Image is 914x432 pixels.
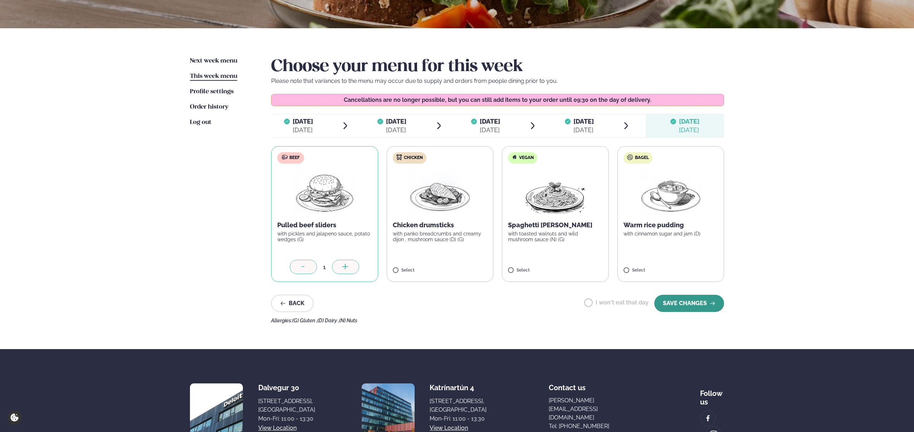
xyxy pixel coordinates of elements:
[393,231,488,242] p: with panko breadcrumbs and creamy dijon , mushroom sauce (D) (G)
[293,118,313,125] span: [DATE]
[271,77,724,85] p: Please note that variances to the menu may occur due to supply and orders from people dining prio...
[549,396,639,422] a: [PERSON_NAME][EMAIL_ADDRESS][DOMAIN_NAME]
[292,318,317,323] span: (G) Gluten ,
[190,103,228,111] a: Order history
[190,58,237,64] span: Next week menu
[679,126,699,134] div: [DATE]
[519,155,534,161] span: Vegan
[271,57,724,77] h2: Choose your menu for this week
[190,118,211,127] a: Log out
[190,119,211,125] span: Log out
[386,126,406,134] div: [DATE]
[190,73,237,79] span: This week menu
[573,126,594,134] div: [DATE]
[317,318,339,323] span: (D) Dairy ,
[508,221,603,229] p: Spaghetti [PERSON_NAME]
[700,383,724,406] div: Follow us
[393,221,488,229] p: Chicken drumsticks
[317,263,332,271] div: 1
[271,295,313,312] button: Back
[627,154,633,160] img: bagle-new-16px.svg
[635,155,649,161] span: Bagel
[524,169,587,215] img: Spagetti.png
[190,57,237,65] a: Next week menu
[282,154,288,160] img: beef.svg
[549,422,639,431] a: Tel: [PHONE_NUMBER]
[190,89,234,95] span: Profile settings
[190,88,234,96] a: Profile settings
[396,154,402,160] img: chicken.svg
[404,155,423,161] span: Chicken
[430,397,487,414] div: [STREET_ADDRESS], [GEOGRAPHIC_DATA]
[293,169,356,215] img: Hamburger.png
[271,318,724,323] div: Allergies:
[190,72,237,81] a: This week menu
[430,383,487,392] div: Katrínartún 4
[409,169,471,215] img: Chicken-breast.png
[386,118,406,125] span: [DATE]
[258,414,315,423] div: Mon-Fri: 11:00 - 13:30
[339,318,357,323] span: (N) Nuts
[679,118,699,125] span: [DATE]
[258,383,315,392] div: Dalvegur 30
[639,169,702,215] img: Soup.png
[512,154,517,160] img: Vegan.svg
[277,231,372,242] p: with pickles and jalapeno sauce, potato wedges (G)
[430,414,487,423] div: Mon-Fri: 11:00 - 13:30
[624,231,718,237] p: with cinnamon sugar and jam (D)
[508,231,603,242] p: with toasted walnuts and wild mushroom sauce (N) (G)
[190,104,228,110] span: Order history
[700,411,715,426] a: image alt
[624,221,718,229] p: Warm rice pudding
[654,295,724,312] button: SAVE CHANGES
[289,155,300,161] span: Beef
[293,126,313,134] div: [DATE]
[7,410,22,425] a: Cookie settings
[573,117,594,126] span: [DATE]
[480,126,500,134] div: [DATE]
[549,378,586,392] span: Contact us
[277,221,372,229] p: Pulled beef sliders
[704,414,712,423] img: image alt
[279,97,717,103] p: Cancellations are no longer possible, but you can still add items to your order until 09:30 on th...
[480,118,500,125] span: [DATE]
[258,397,315,414] div: [STREET_ADDRESS], [GEOGRAPHIC_DATA]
